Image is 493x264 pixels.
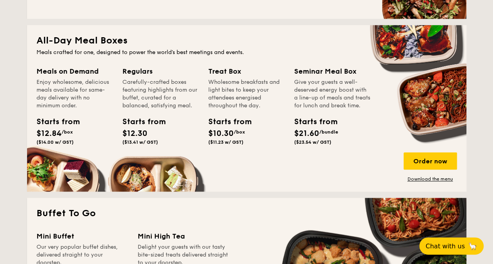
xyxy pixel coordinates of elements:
span: $21.60 [294,129,319,138]
div: Meals on Demand [36,66,113,77]
span: $12.84 [36,129,62,138]
span: /box [62,129,73,135]
div: Mini Buffet [36,231,128,242]
div: Regulars [122,66,199,77]
div: Seminar Meal Box [294,66,371,77]
span: /bundle [319,129,338,135]
div: Starts from [122,116,158,128]
div: Treat Box [208,66,285,77]
a: Download the menu [404,176,457,182]
button: Chat with us🦙 [419,237,484,255]
span: ($11.23 w/ GST) [208,139,244,145]
span: $10.30 [208,129,234,138]
div: Carefully-crafted boxes featuring highlights from our buffet, curated for a balanced, satisfying ... [122,78,199,110]
span: $12.30 [122,129,147,138]
div: Starts from [294,116,329,128]
div: Mini High Tea [138,231,229,242]
h2: Buffet To Go [36,207,457,220]
div: Enjoy wholesome, delicious meals available for same-day delivery with no minimum order. [36,78,113,110]
span: ($23.54 w/ GST) [294,139,331,145]
span: Chat with us [426,242,465,250]
span: /box [234,129,245,135]
div: Starts from [36,116,72,128]
div: Order now [404,152,457,170]
div: Give your guests a well-deserved energy boost with a line-up of meals and treats for lunch and br... [294,78,371,110]
div: Meals crafted for one, designed to power the world's best meetings and events. [36,49,457,56]
span: 🦙 [468,242,477,251]
div: Starts from [208,116,244,128]
h2: All-Day Meal Boxes [36,34,457,47]
span: ($13.41 w/ GST) [122,139,158,145]
span: ($14.00 w/ GST) [36,139,74,145]
div: Wholesome breakfasts and light bites to keep your attendees energised throughout the day. [208,78,285,110]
